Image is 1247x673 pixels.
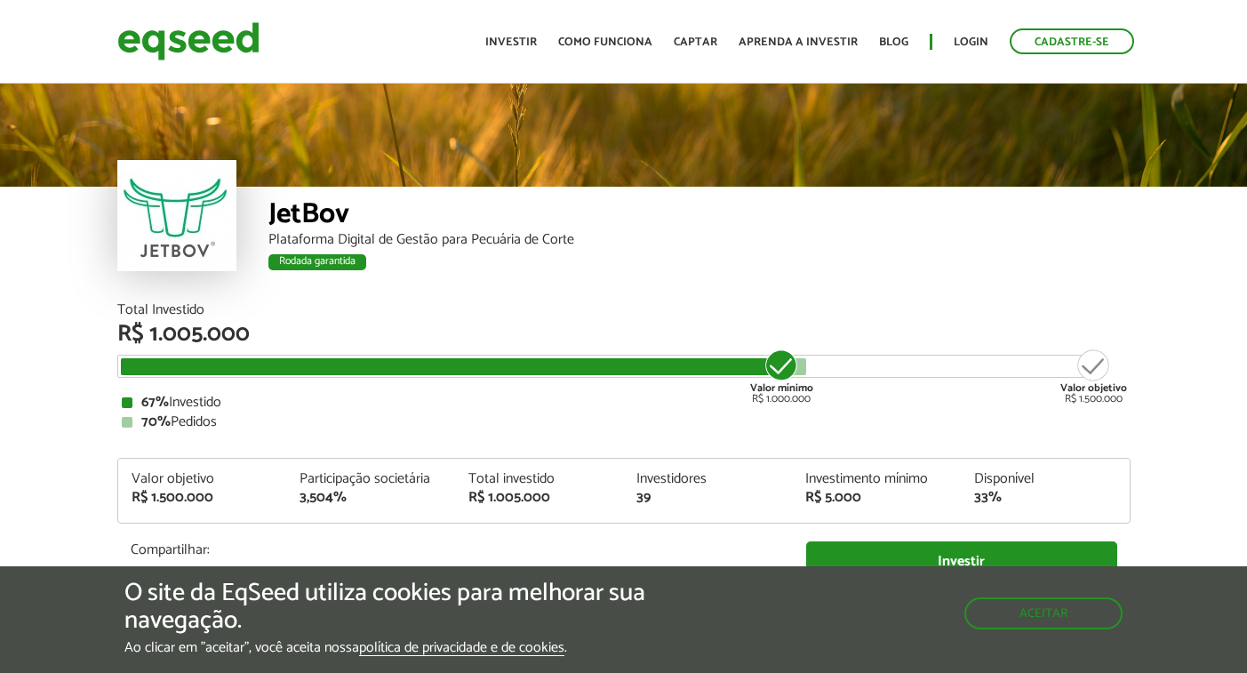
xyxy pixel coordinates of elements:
p: Compartilhar: [131,541,779,558]
a: Cadastre-se [1010,28,1134,54]
div: R$ 1.500.000 [1060,348,1127,405]
div: JetBov [268,200,1131,233]
a: Login [954,36,988,48]
div: Investido [122,396,1126,410]
div: Pedidos [122,415,1126,429]
div: Plataforma Digital de Gestão para Pecuária de Corte [268,233,1131,247]
a: Captar [674,36,717,48]
div: Total investido [468,472,611,486]
a: Aprenda a investir [739,36,858,48]
div: Investimento mínimo [805,472,947,486]
a: política de privacidade e de cookies [359,641,564,656]
a: Como funciona [558,36,652,48]
div: 39 [636,491,779,505]
strong: 67% [141,390,169,414]
div: 3,504% [300,491,442,505]
div: Valor objetivo [132,472,274,486]
a: Investir [806,541,1117,581]
div: Rodada garantida [268,254,366,270]
div: R$ 1.005.000 [468,491,611,505]
img: EqSeed [117,18,260,65]
p: Ao clicar em "aceitar", você aceita nossa . [124,639,723,656]
div: R$ 1.000.000 [748,348,815,405]
strong: 70% [141,410,171,434]
div: R$ 5.000 [805,491,947,505]
div: Investidores [636,472,779,486]
div: 33% [974,491,1116,505]
strong: Valor objetivo [1060,380,1127,397]
a: Blog [879,36,908,48]
div: Disponível [974,472,1116,486]
a: Investir [485,36,537,48]
div: Total Investido [117,303,1131,317]
div: R$ 1.005.000 [117,323,1131,346]
button: Aceitar [964,597,1123,629]
strong: Valor mínimo [750,380,813,397]
div: Participação societária [300,472,442,486]
div: R$ 1.500.000 [132,491,274,505]
h5: O site da EqSeed utiliza cookies para melhorar sua navegação. [124,580,723,635]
